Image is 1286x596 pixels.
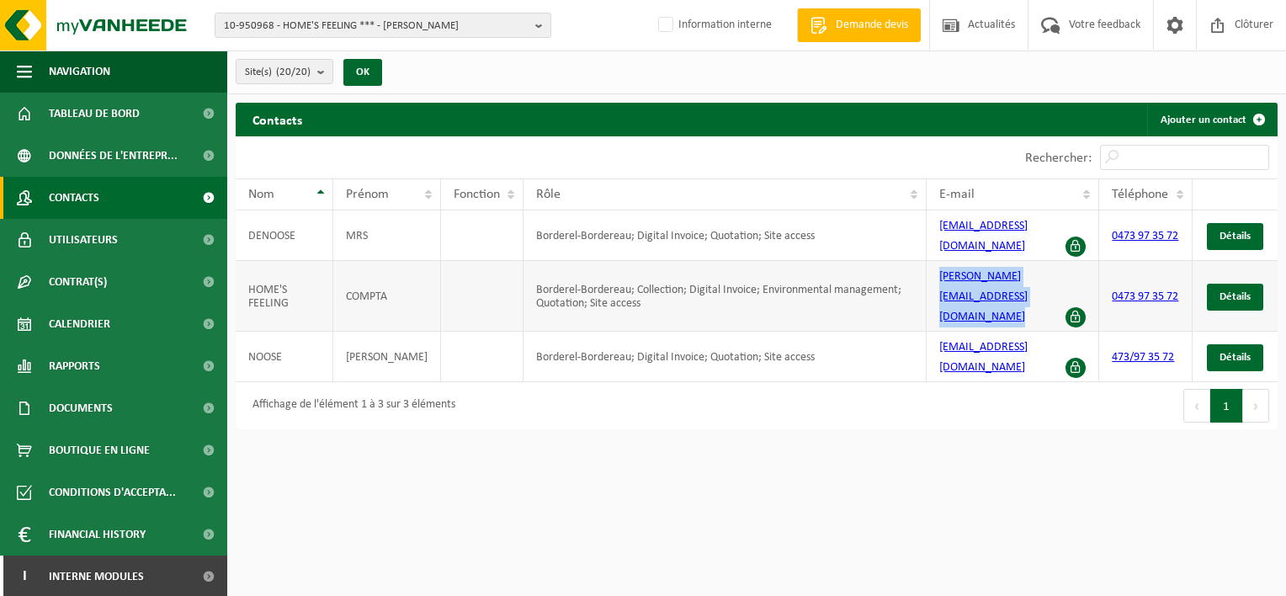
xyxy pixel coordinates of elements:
a: 0473 97 35 72 [1112,290,1178,303]
a: 0473 97 35 72 [1112,230,1178,242]
a: [EMAIL_ADDRESS][DOMAIN_NAME] [939,220,1028,253]
button: Next [1243,389,1269,423]
span: Contrat(s) [49,261,107,303]
td: Borderel-Bordereau; Collection; Digital Invoice; Environmental management; Quotation; Site access [523,261,927,332]
td: [PERSON_NAME] [333,332,441,382]
button: Previous [1183,389,1210,423]
span: Fonction [454,188,500,201]
count: (20/20) [276,67,311,77]
span: Boutique en ligne [49,429,150,471]
a: Détails [1207,284,1263,311]
span: Navigation [49,51,110,93]
span: Prénom [346,188,389,201]
span: Demande devis [832,17,912,34]
h2: Contacts [236,103,319,136]
button: 10-950968 - HOME'S FEELING *** - [PERSON_NAME] [215,13,551,38]
span: Nom [248,188,274,201]
span: Tableau de bord [49,93,140,135]
a: Ajouter un contact [1147,103,1276,136]
td: MRS [333,210,441,261]
a: [EMAIL_ADDRESS][DOMAIN_NAME] [939,341,1028,374]
a: Détails [1207,223,1263,250]
a: [PERSON_NAME][EMAIL_ADDRESS][DOMAIN_NAME] [939,270,1028,323]
span: Documents [49,387,113,429]
span: Contacts [49,177,99,219]
span: Financial History [49,514,146,556]
td: NOOSE [236,332,333,382]
button: OK [343,59,382,86]
span: Détails [1220,352,1251,363]
a: Détails [1207,344,1263,371]
td: Borderel-Bordereau; Digital Invoice; Quotation; Site access [523,332,927,382]
span: E-mail [939,188,975,201]
td: HOME'S FEELING [236,261,333,332]
td: DENOOSE [236,210,333,261]
td: Borderel-Bordereau; Digital Invoice; Quotation; Site access [523,210,927,261]
td: COMPTA [333,261,441,332]
span: Détails [1220,291,1251,302]
label: Rechercher: [1025,152,1092,165]
div: Affichage de l'élément 1 à 3 sur 3 éléments [244,391,455,421]
span: Rôle [536,188,561,201]
span: 10-950968 - HOME'S FEELING *** - [PERSON_NAME] [224,13,529,39]
button: 1 [1210,389,1243,423]
span: Données de l'entrepr... [49,135,178,177]
span: Utilisateurs [49,219,118,261]
span: Site(s) [245,60,311,85]
span: Conditions d'accepta... [49,471,176,514]
label: Information interne [655,13,772,38]
span: Téléphone [1112,188,1168,201]
span: Détails [1220,231,1251,242]
span: Calendrier [49,303,110,345]
button: Site(s)(20/20) [236,59,333,84]
a: Demande devis [797,8,921,42]
a: 473/97 35 72 [1112,351,1174,364]
span: Rapports [49,345,100,387]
